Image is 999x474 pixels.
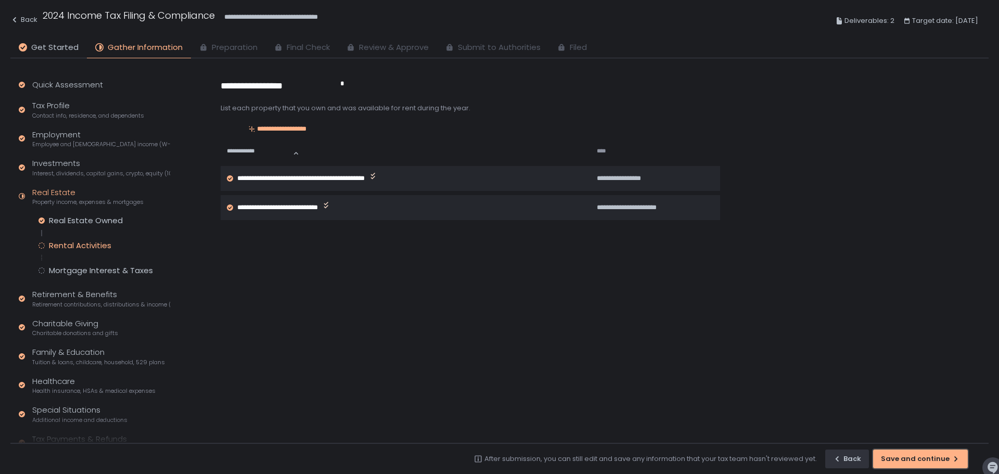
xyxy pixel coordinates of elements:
[10,14,37,26] div: Back
[32,433,140,453] div: Tax Payments & Refunds
[32,416,127,424] span: Additional income and deductions
[10,8,37,33] button: Back
[32,112,144,120] span: Contact info, residence, and dependents
[32,318,118,338] div: Charitable Giving
[32,198,144,206] span: Property income, expenses & mortgages
[32,358,165,366] span: Tuition & loans, childcare, household, 529 plans
[287,42,330,54] span: Final Check
[32,140,170,148] span: Employee and [DEMOGRAPHIC_DATA] income (W-2s)
[32,347,165,366] div: Family & Education
[912,15,978,27] span: Target date: [DATE]
[32,170,170,177] span: Interest, dividends, capital gains, crypto, equity (1099s, K-1s)
[32,100,144,120] div: Tax Profile
[49,265,153,276] div: Mortgage Interest & Taxes
[570,42,587,54] span: Filed
[32,187,144,207] div: Real Estate
[49,215,123,226] div: Real Estate Owned
[43,8,215,22] h1: 2024 Income Tax Filing & Compliance
[844,15,894,27] span: Deliverables: 2
[881,454,960,464] div: Save and continue
[359,42,429,54] span: Review & Approve
[221,104,720,113] div: List each property that you own and was available for rent during the year.
[873,450,968,468] button: Save and continue
[49,240,111,251] div: Rental Activities
[458,42,541,54] span: Submit to Authorities
[32,387,156,395] span: Health insurance, HSAs & medical expenses
[484,454,817,464] div: After submission, you can still edit and save any information that your tax team hasn't reviewed ...
[32,79,103,91] div: Quick Assessment
[32,289,170,309] div: Retirement & Benefits
[32,404,127,424] div: Special Situations
[212,42,258,54] span: Preparation
[833,454,861,464] div: Back
[32,376,156,395] div: Healthcare
[108,42,183,54] span: Gather Information
[32,158,170,177] div: Investments
[32,329,118,337] span: Charitable donations and gifts
[32,129,170,149] div: Employment
[825,450,869,468] button: Back
[32,301,170,309] span: Retirement contributions, distributions & income (1099-R, 5498)
[31,42,79,54] span: Get Started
